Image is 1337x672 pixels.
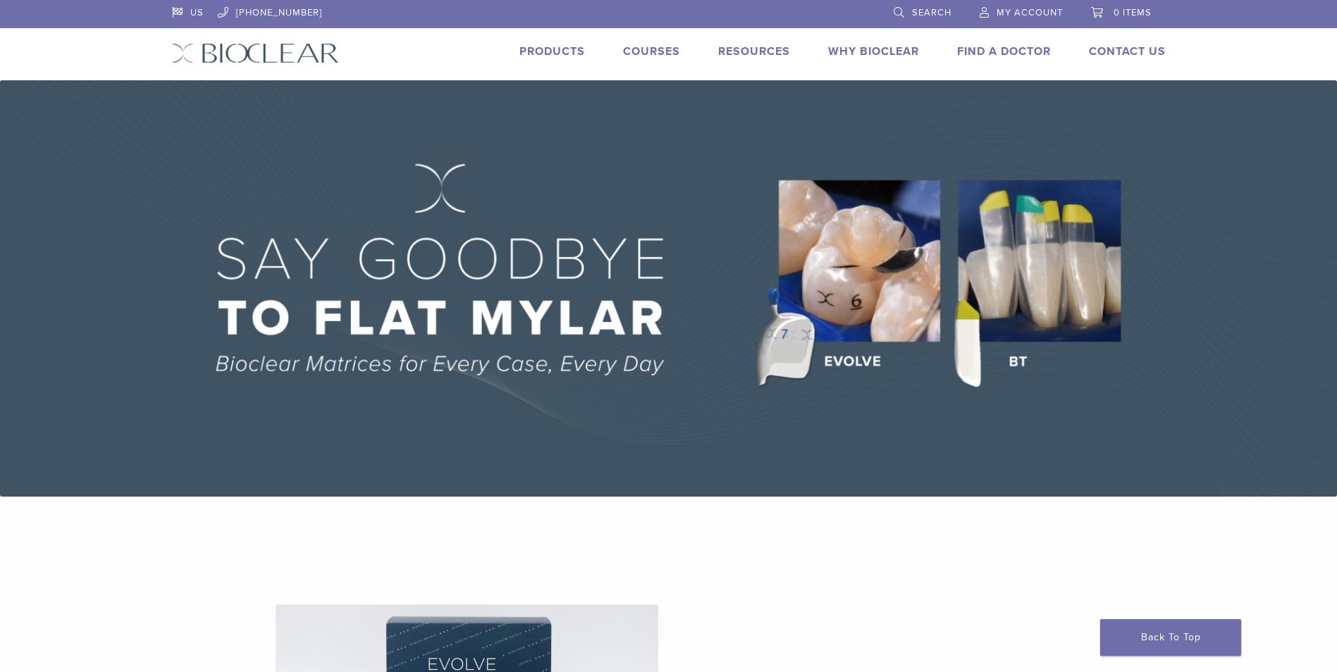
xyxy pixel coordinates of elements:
[623,44,680,58] a: Courses
[912,7,951,18] span: Search
[997,7,1063,18] span: My Account
[1089,44,1166,58] a: Contact Us
[828,44,919,58] a: Why Bioclear
[172,43,339,63] img: Bioclear
[1114,7,1152,18] span: 0 items
[718,44,790,58] a: Resources
[519,44,585,58] a: Products
[957,44,1051,58] a: Find A Doctor
[1100,619,1241,656] a: Back To Top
